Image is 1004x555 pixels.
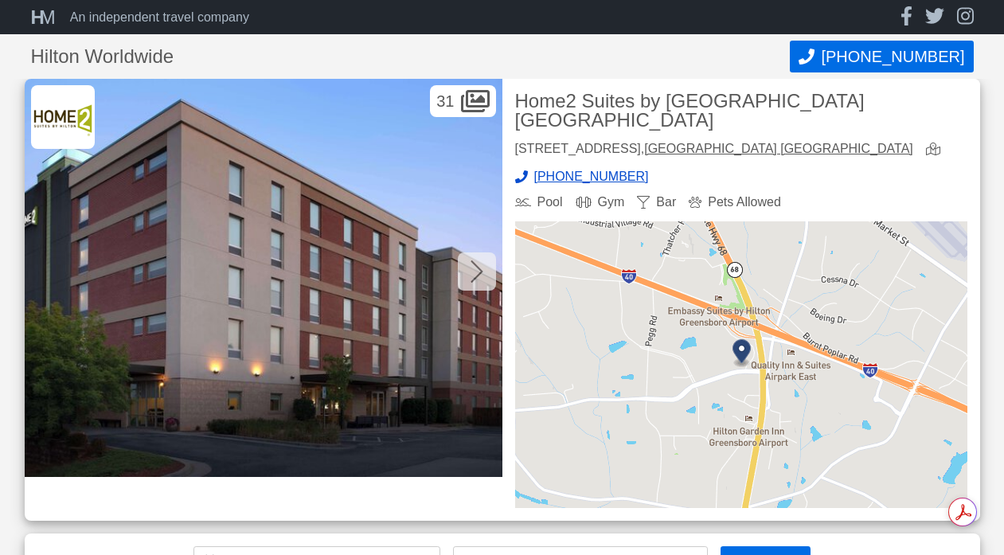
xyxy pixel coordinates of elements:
img: Featured [25,79,502,477]
img: Hilton Worldwide [31,85,95,149]
div: 31 [430,85,495,117]
div: Gym [576,196,625,209]
div: Pets Allowed [689,196,781,209]
span: [PHONE_NUMBER] [534,170,649,183]
a: instagram [957,6,974,28]
div: An independent travel company [70,11,249,24]
a: view map [926,143,947,158]
h1: Hilton Worldwide [31,47,791,66]
div: [STREET_ADDRESS], [515,143,913,158]
div: Bar [637,196,676,209]
span: [PHONE_NUMBER] [821,48,964,66]
a: facebook [900,6,912,28]
span: M [40,6,51,28]
a: [GEOGRAPHIC_DATA] [GEOGRAPHIC_DATA] [644,142,913,155]
span: H [31,6,40,28]
a: HM [31,8,64,27]
div: Pool [515,196,563,209]
a: twitter [925,6,944,28]
img: map [515,221,967,508]
h2: Home2 Suites by [GEOGRAPHIC_DATA] [GEOGRAPHIC_DATA] [515,92,967,130]
button: Call [790,41,973,72]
